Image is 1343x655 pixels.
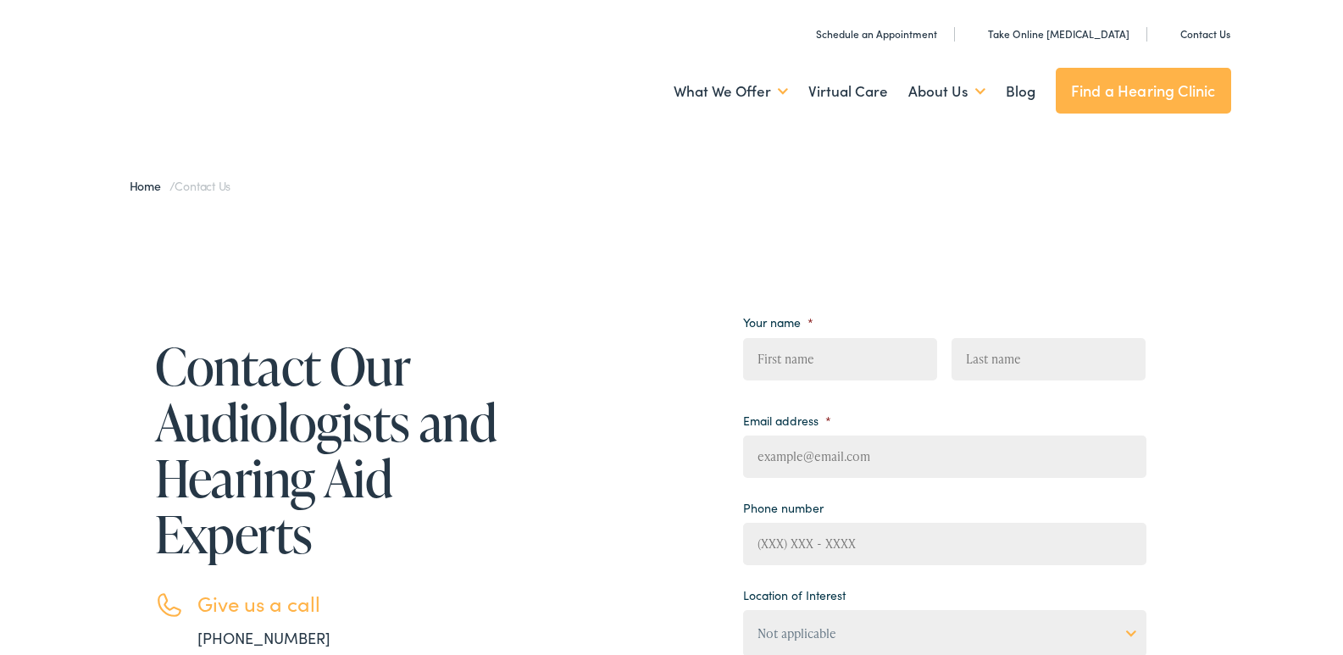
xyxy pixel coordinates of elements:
[743,413,831,428] label: Email address
[743,587,846,602] label: Location of Interest
[797,25,809,42] img: utility icon
[1056,68,1231,114] a: Find a Hearing Clinic
[197,591,502,616] h3: Give us a call
[743,436,1146,478] input: example@email.com
[155,338,502,562] h1: Contact Our Audiologists and Hearing Aid Experts
[808,60,888,123] a: Virtual Care
[197,627,330,648] a: [PHONE_NUMBER]
[130,177,169,194] a: Home
[969,25,981,42] img: utility icon
[908,60,985,123] a: About Us
[1162,25,1174,42] img: utility icon
[130,177,231,194] span: /
[743,500,824,515] label: Phone number
[952,338,1146,380] input: Last name
[175,177,230,194] span: Contact Us
[743,523,1146,565] input: (XXX) XXX - XXXX
[969,26,1129,41] a: Take Online [MEDICAL_DATA]
[674,60,788,123] a: What We Offer
[743,314,813,330] label: Your name
[743,338,937,380] input: First name
[797,26,937,41] a: Schedule an Appointment
[1006,60,1035,123] a: Blog
[1162,26,1230,41] a: Contact Us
